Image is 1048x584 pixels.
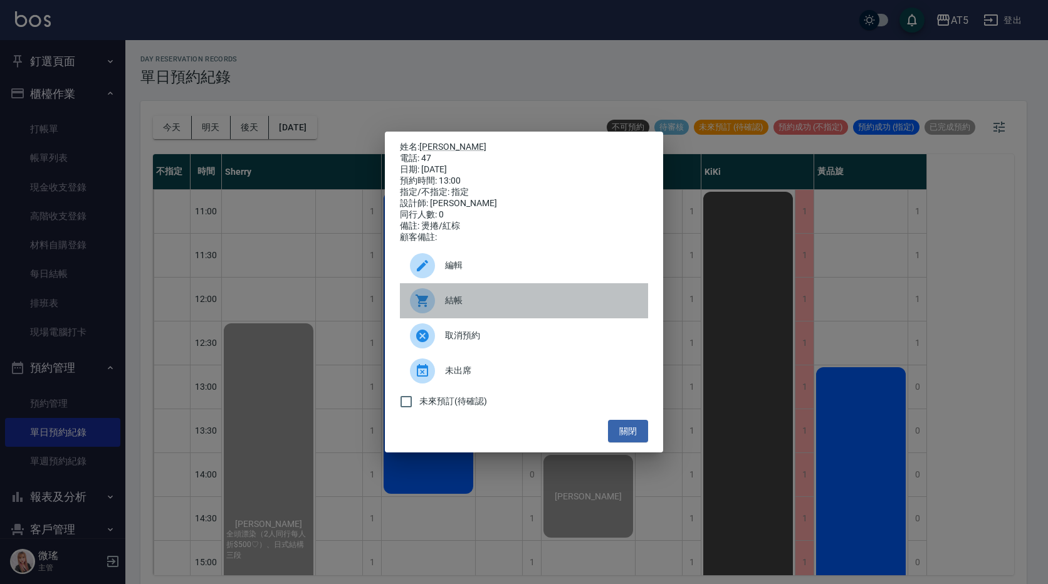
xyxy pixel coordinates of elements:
div: 顧客備註: [400,232,648,243]
div: 未出席 [400,353,648,388]
div: 備註: 燙捲/紅棕 [400,221,648,232]
div: 設計師: [PERSON_NAME] [400,198,648,209]
div: 預約時間: 13:00 [400,175,648,187]
span: 結帳 [445,294,638,307]
span: 編輯 [445,259,638,272]
div: 電話: 47 [400,153,648,164]
span: 未來預訂(待確認) [419,395,487,408]
a: [PERSON_NAME] [419,142,486,152]
div: 指定/不指定: 指定 [400,187,648,198]
span: 未出席 [445,364,638,377]
div: 同行人數: 0 [400,209,648,221]
a: 結帳 [400,283,648,318]
p: 姓名: [400,142,648,153]
div: 日期: [DATE] [400,164,648,175]
div: 編輯 [400,248,648,283]
span: 取消預約 [445,329,638,342]
button: 關閉 [608,420,648,443]
div: 取消預約 [400,318,648,353]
